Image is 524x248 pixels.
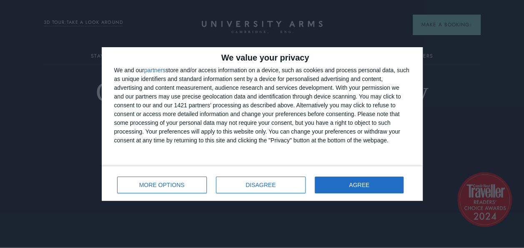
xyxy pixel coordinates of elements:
span: DISAGREE [246,182,276,188]
button: DISAGREE [216,177,306,193]
button: partners [144,67,165,73]
span: MORE OPTIONS [139,182,185,188]
div: We and our store and/or access information on a device, such as cookies and process personal data... [114,66,410,145]
span: AGREE [349,182,369,188]
button: MORE OPTIONS [117,177,207,193]
div: qc-cmp2-ui [102,47,423,201]
button: AGREE [315,177,404,193]
h2: We value your privacy [114,53,410,62]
